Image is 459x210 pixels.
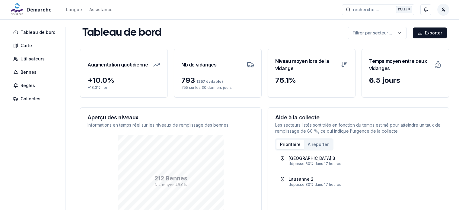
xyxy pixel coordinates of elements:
[276,140,304,149] button: Prioritaire
[21,82,35,89] span: Règles
[88,115,254,120] h3: Aperçu des niveaux
[10,6,54,13] a: Démarche
[10,93,62,104] a: Collectes
[88,56,148,73] h3: Augmentation quotidienne
[27,6,52,13] span: Démarche
[342,4,414,15] button: recherche ...Ctrl+K
[88,85,160,90] p: + 18.3 % hier
[288,161,431,166] div: dépasse 80% dans 17 heures
[181,56,216,73] h3: Nb de vidanges
[21,43,32,49] span: Carte
[21,69,37,75] span: Bennes
[89,6,113,13] a: Assistance
[353,30,392,36] p: Filtrer par secteur ...
[288,182,431,187] div: dépasse 80% dans 17 heures
[275,122,442,134] p: Les secteurs listés sont triés en fonction du temps estimé pour atteindre un taux de remplissage ...
[280,155,431,166] a: [GEOGRAPHIC_DATA] 3dépasse 80% dans 17 heures
[195,79,223,84] span: (257 évitable)
[288,155,335,161] div: [GEOGRAPHIC_DATA] 3
[21,96,40,102] span: Collectes
[10,80,62,91] a: Règles
[88,122,254,128] p: Informations en temps réel sur les niveaux de remplissage des bennes.
[10,2,24,17] img: Démarche Logo
[10,27,62,38] a: Tableau de bord
[181,85,254,90] p: 755 sur les 30 derniers jours
[10,67,62,78] a: Bennes
[369,56,431,73] h3: Temps moyen entre deux vidanges
[275,76,348,85] div: 76.1 %
[66,6,82,13] button: Langue
[181,76,254,85] div: 793
[304,140,332,149] button: À reporter
[353,7,379,13] span: recherche ...
[10,40,62,51] a: Carte
[413,27,447,38] button: Exporter
[288,176,314,182] div: Lausanne 2
[280,176,431,187] a: Lausanne 2dépasse 80% dans 17 heures
[369,76,442,85] div: 6.5 jours
[21,56,45,62] span: Utilisateurs
[348,27,407,39] button: label
[88,76,160,85] div: + 10.0 %
[275,56,337,73] h3: Niveau moyen lors de la vidange
[10,53,62,64] a: Utilisateurs
[275,115,442,120] h3: Aide à la collecte
[66,7,82,13] div: Langue
[82,27,161,39] h1: Tableau de bord
[21,29,56,35] span: Tableau de bord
